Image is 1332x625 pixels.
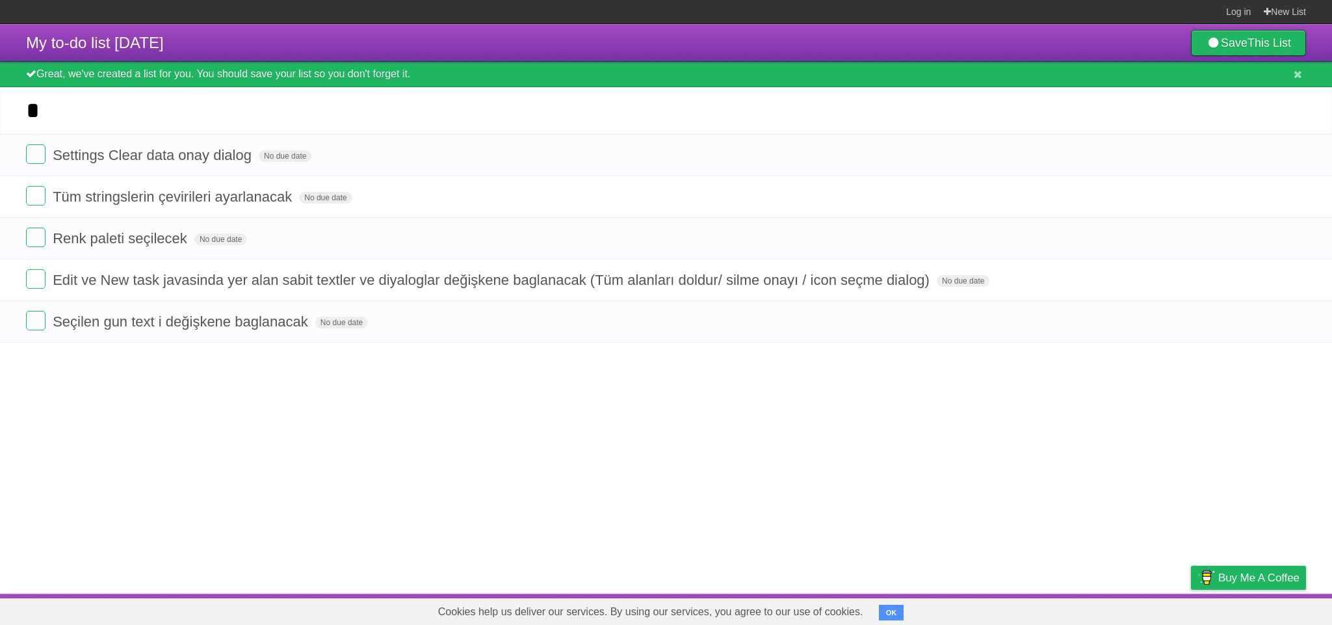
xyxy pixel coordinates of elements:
[53,189,295,205] span: Tüm stringslerin çevirileri ayarlanacak
[1061,597,1114,622] a: Developers
[299,192,352,204] span: No due date
[315,317,368,328] span: No due date
[53,313,311,330] span: Seçilen gun text i değişkene baglanacak
[1247,36,1291,49] b: This List
[937,275,989,287] span: No due date
[259,150,311,162] span: No due date
[425,599,876,625] span: Cookies help us deliver our services. By using our services, you agree to our use of cookies.
[1018,597,1045,622] a: About
[1197,566,1215,589] img: Buy me a coffee
[194,233,247,245] span: No due date
[26,311,46,330] label: Done
[1191,30,1306,56] a: SaveThis List
[1174,597,1208,622] a: Privacy
[879,605,904,620] button: OK
[1224,597,1306,622] a: Suggest a feature
[53,272,933,288] span: Edit ve New task javasinda yer alan sabit textler ve diyaloglar değişkene baglanacak (Tüm alanlar...
[26,228,46,247] label: Done
[1130,597,1158,622] a: Terms
[26,186,46,206] label: Done
[53,147,255,163] span: Settings Clear data onay dialog
[53,230,190,246] span: Renk paleti seçilecek
[1191,566,1306,590] a: Buy me a coffee
[26,269,46,289] label: Done
[1218,566,1299,589] span: Buy me a coffee
[26,144,46,164] label: Done
[26,34,164,51] span: My to-do list [DATE]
